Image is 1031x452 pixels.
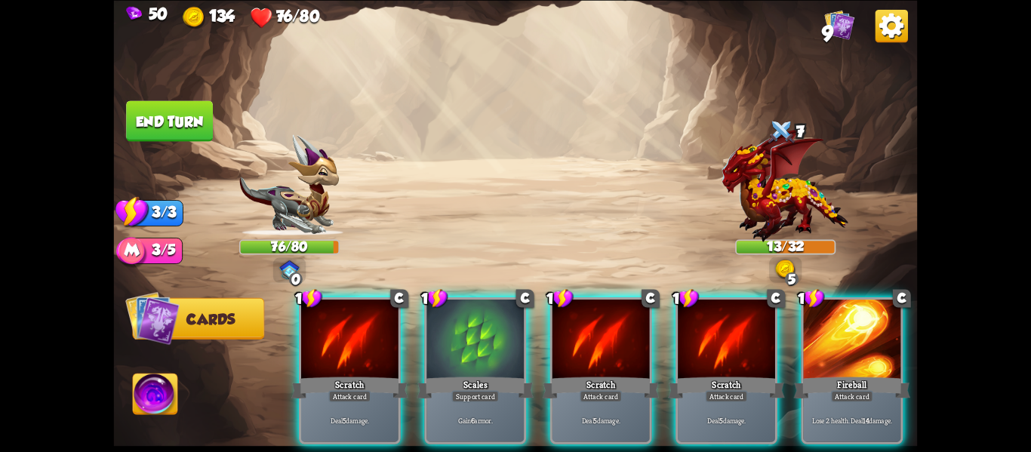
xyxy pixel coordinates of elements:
[343,416,346,426] b: 5
[735,116,836,149] div: 7
[125,291,180,345] img: Cards_Icon.png
[126,6,142,21] img: Gem.png
[705,390,747,402] div: Attack card
[133,237,183,263] div: 3/5
[390,289,408,307] div: C
[680,416,772,426] p: Deal damage.
[133,297,265,339] button: Cards
[806,416,898,426] p: Lose 2 health. Deal damage.
[767,289,785,307] div: C
[421,288,448,309] div: 1
[279,260,300,280] img: ChevalierSigil.png
[831,390,873,402] div: Attack card
[295,288,322,309] div: 1
[417,374,534,400] div: Scales
[737,241,835,254] div: 13/32
[116,237,147,269] img: Mana_Points.png
[580,390,622,402] div: Attack card
[785,272,799,285] div: 5
[133,200,183,226] div: 3/3
[722,128,849,241] img: Treasure_Dragon.png
[775,260,796,280] img: Gold.png
[183,6,205,29] img: Gold.png
[126,100,213,141] button: End turn
[451,390,499,402] div: Support card
[289,272,303,285] div: 0
[328,390,371,402] div: Attack card
[183,6,234,29] div: Gold
[276,6,319,24] span: 76/80
[291,374,408,400] div: Scratch
[672,288,700,309] div: 1
[543,374,660,400] div: Scratch
[546,288,574,309] div: 1
[471,416,475,426] b: 6
[668,374,785,400] div: Scratch
[822,20,833,45] span: 9
[893,289,911,307] div: C
[824,9,854,39] img: Cards_Icon.png
[794,374,911,400] div: Fireball
[555,416,647,426] p: Deal damage.
[593,416,597,426] b: 5
[719,416,723,426] b: 5
[250,6,272,29] img: Heart.png
[209,6,235,24] span: 134
[824,9,854,42] div: View all the cards in your deck
[133,374,177,419] img: Ability_Icon.png
[115,195,149,228] img: Stamina_Icon.png
[250,6,319,29] div: Health
[863,416,869,426] b: 14
[642,289,660,307] div: C
[186,311,235,327] span: Cards
[241,241,339,254] div: 76/80
[429,416,522,426] p: Gain armor.
[126,5,167,23] div: Gems
[798,288,825,309] div: 1
[239,134,340,235] img: Chevalier_Dragon.png
[516,289,534,307] div: C
[876,9,908,42] img: Options_Button.png
[303,416,395,426] p: Deal damage.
